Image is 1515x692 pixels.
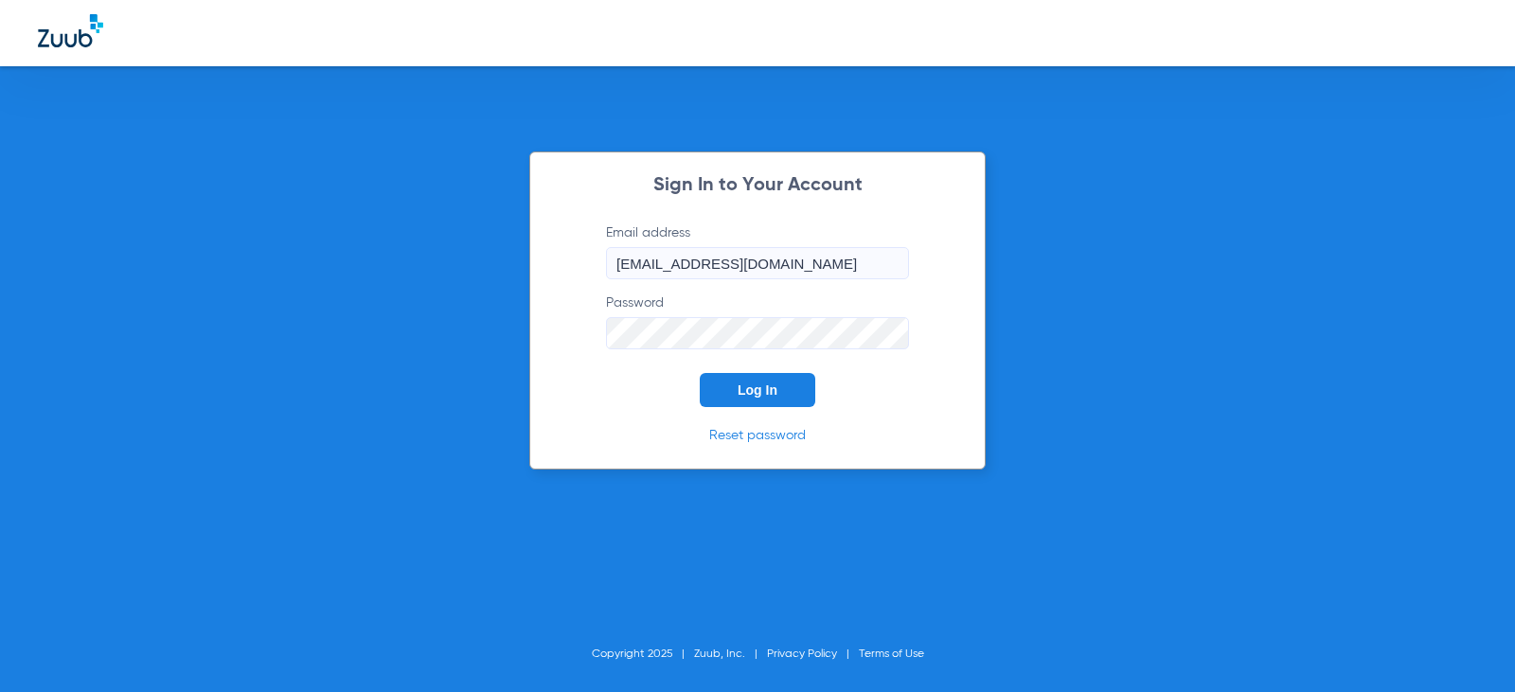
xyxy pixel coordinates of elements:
[694,645,767,664] li: Zuub, Inc.
[700,373,815,407] button: Log In
[606,247,909,279] input: Email address
[767,648,837,660] a: Privacy Policy
[606,293,909,349] label: Password
[606,223,909,279] label: Email address
[578,176,937,195] h2: Sign In to Your Account
[592,645,694,664] li: Copyright 2025
[709,429,806,442] a: Reset password
[606,317,909,349] input: Password
[38,14,103,47] img: Zuub Logo
[859,648,924,660] a: Terms of Use
[738,382,777,398] span: Log In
